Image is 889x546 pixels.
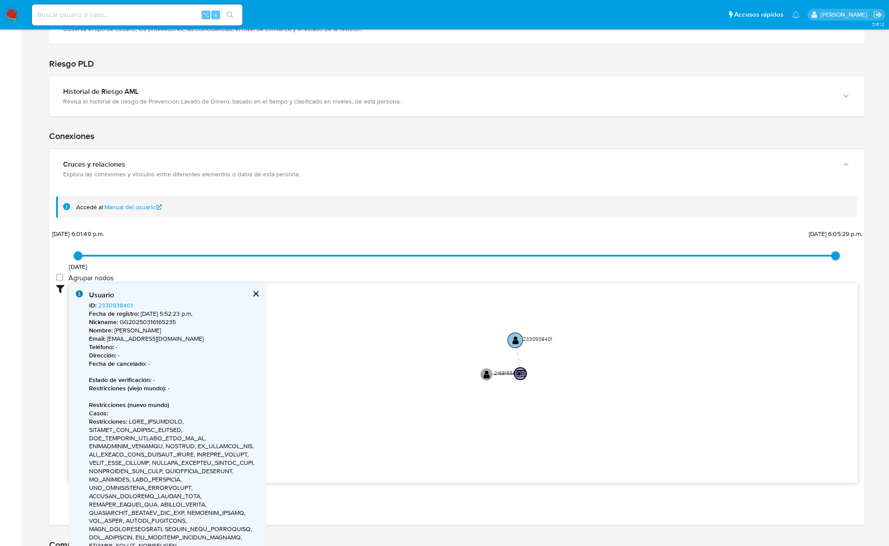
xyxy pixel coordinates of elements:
p: [PERSON_NAME] [89,326,259,335]
b: Casos : [89,409,108,418]
text:  [516,370,526,378]
p: jessica.fukman@mercadolibre.com [821,11,870,19]
b: Restricciones (nuevo mundo) [89,400,169,409]
input: Buscar usuario o caso... [32,9,242,21]
p: [EMAIL_ADDRESS][DOMAIN_NAME] [89,335,259,343]
span: [DATE] 6:05:29 p.m. [809,229,862,238]
b: Email : [89,334,105,343]
b: Fecha de cancelado : [89,359,146,368]
text: 2168155836 [494,369,522,377]
h1: Conexiones [49,131,864,142]
button: search-icon [221,9,239,21]
b: Estado de verificación : [89,375,151,384]
h1: Riesgo PLD [49,58,864,69]
b: Restricciones (viejo mundo) : [89,384,166,393]
b: Nickname : [89,318,118,326]
button: cerrar [245,283,266,304]
b: Restricciones : [89,417,127,426]
p: - [89,384,259,393]
a: Salir [873,10,882,19]
input: Agrupar nodos [56,274,63,281]
a: 2330938401 [98,301,133,310]
a: Notificaciones [792,11,800,18]
span: Accedé al [76,203,103,211]
span: [DATE] [69,262,88,271]
div: Observa el tipo de usuario, los proveedores, las coincidencias, el nivel de confianza y el estado... [63,25,833,33]
p: - [89,376,259,384]
span: ⌥ [203,11,209,19]
p: [DATE] 5:52:23 p.m. [89,310,259,318]
b: Teléfono : [89,343,114,351]
p: - [89,351,259,360]
p: - [89,343,259,351]
span: Accesos rápidos [734,10,783,19]
p: - [89,360,259,368]
div: Explora las conexiones y vínculos entre diferentes elementos o datos de esta persona. [63,170,833,178]
a: Manual del usuario [104,203,162,211]
b: ID : [89,301,96,310]
div: Usuario [89,290,259,300]
span: [DATE] 6:01:49 p.m. [52,229,104,238]
b: Cruces y relaciones [63,159,125,169]
span: 3.161.2 [872,21,885,28]
button: Cruces y relacionesExplora las conexiones y vínculos entre diferentes elementos o datos de esta p... [49,149,864,189]
text: 2330938401 [523,335,552,343]
p: GG20250316165235 [89,318,259,326]
b: Dirección : [89,351,116,360]
text:  [512,335,519,344]
span: s [214,11,217,19]
b: Fecha de registro : [89,309,139,318]
text:  [484,370,490,378]
span: Agrupar nodos [68,274,114,282]
b: Nombre : [89,326,113,335]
